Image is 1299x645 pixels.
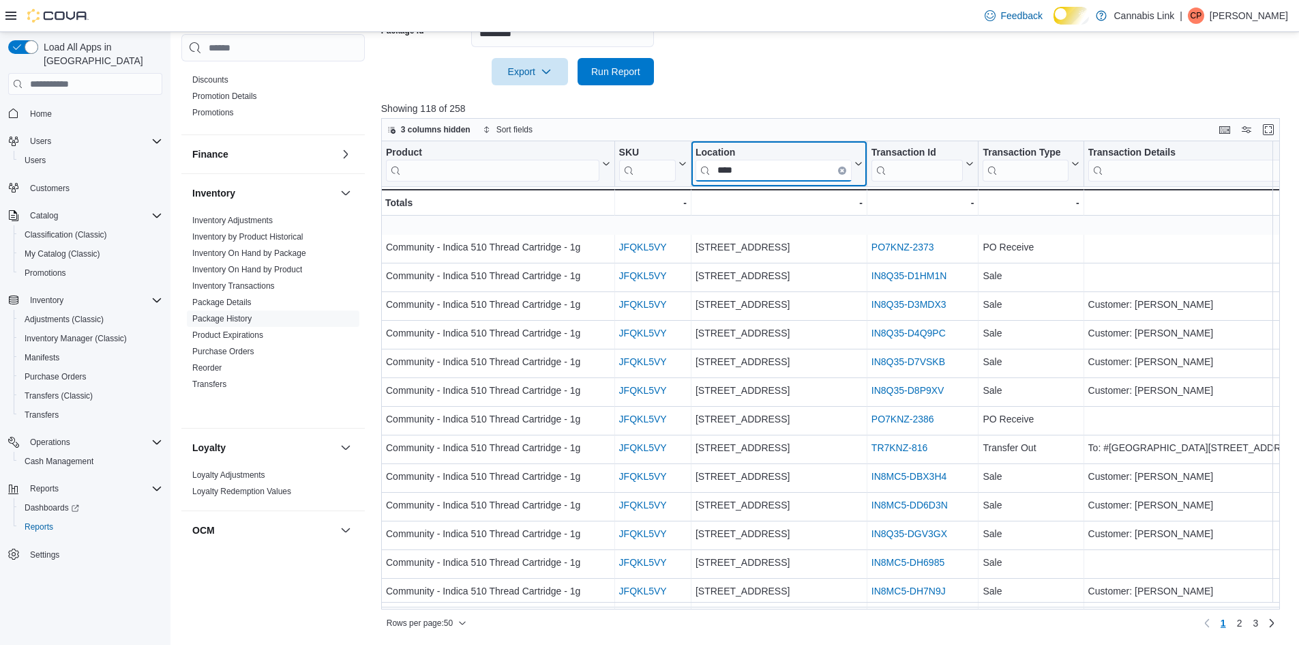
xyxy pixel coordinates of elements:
p: [PERSON_NAME] [1210,8,1288,24]
a: Users [19,152,51,169]
button: OCM [192,524,335,537]
span: Cash Management [19,453,162,470]
button: Cash Management [14,452,168,471]
span: Adjustments (Classic) [25,314,104,325]
span: Dashboards [25,502,79,513]
span: Reports [30,483,59,494]
a: Home [25,106,57,122]
a: Inventory Adjustments [192,216,273,225]
button: Adjustments (Classic) [14,310,168,329]
span: 3 columns hidden [401,124,471,135]
a: IN8Q35-D8P9XV [871,385,944,396]
a: Adjustments (Classic) [19,311,109,328]
div: Transaction Id URL [871,147,964,182]
div: - [983,195,1079,211]
button: Manifests [14,348,168,367]
span: Promotion Details [192,91,257,102]
a: Inventory Transactions [192,281,275,291]
span: Sort fields [496,124,533,135]
img: Cova [27,9,89,23]
button: Enter fullscreen [1260,121,1276,138]
div: Community - Indica 510 Thread Cartridge - 1g [386,239,610,255]
a: Promotion Details [192,91,257,101]
button: Home [3,103,168,123]
button: Page 1 of 3 [1215,612,1231,634]
a: Classification (Classic) [19,227,113,243]
div: - [871,195,974,211]
span: 3 [1253,616,1258,630]
span: Users [30,136,51,147]
a: JFQKL5VY [618,528,666,539]
span: Catalog [30,210,58,221]
p: Showing 118 of 258 [381,102,1289,115]
h3: OCM [192,524,215,537]
div: Sale [983,382,1079,399]
div: Charlotte Phillips [1188,8,1204,24]
a: Feedback [979,2,1048,29]
button: Inventory Manager (Classic) [14,329,168,348]
a: JFQKL5VY [618,500,666,511]
button: Export [492,58,568,85]
a: Settings [25,547,65,563]
button: Clear input [838,167,846,175]
span: Operations [25,434,162,450]
span: Promotions [192,107,234,118]
span: 2 [1237,616,1242,630]
span: Adjustments (Classic) [19,311,162,328]
nav: Pagination for preceding grid [1199,612,1280,634]
span: Classification (Classic) [19,227,162,243]
a: Dashboards [14,498,168,517]
button: Inventory [338,185,354,201]
a: JFQKL5VY [618,442,666,453]
span: Discounts [192,74,228,85]
span: Purchase Orders [25,371,87,382]
button: Promotions [14,263,168,283]
button: Loyalty [338,440,354,456]
div: Product [386,147,599,160]
span: 1 [1221,616,1226,630]
span: Operations [30,437,70,448]
span: Reports [19,519,162,535]
span: Export [500,58,560,85]
button: Customers [3,178,168,198]
span: Users [25,155,46,166]
span: Reorder [192,362,222,373]
div: Community - Indica 510 Thread Cartridge - 1g [386,497,610,513]
button: Catalog [25,207,63,224]
div: [STREET_ADDRESS] [696,354,863,370]
span: Dashboards [19,500,162,516]
button: Inventory [192,186,335,200]
a: Reorder [192,363,222,373]
span: Loyalty Redemption Values [192,486,291,497]
button: Previous page [1199,615,1215,631]
button: LocationClear input [696,147,863,182]
button: My Catalog (Classic) [14,244,168,263]
h3: Finance [192,147,228,161]
div: [STREET_ADDRESS] [696,526,863,542]
div: Product [386,147,599,182]
div: Sale [983,468,1079,485]
a: Transfers [19,407,64,423]
button: Catalog [3,206,168,225]
button: Keyboard shortcuts [1216,121,1233,138]
span: Run Report [591,65,640,78]
span: Inventory [30,295,63,306]
div: [STREET_ADDRESS] [696,468,863,485]
div: Sale [983,497,1079,513]
div: Transfer Out [983,440,1079,456]
a: JFQKL5VY [618,328,666,339]
a: Inventory Manager (Classic) [19,330,132,347]
p: Cannabis Link [1114,8,1174,24]
nav: Complex example [8,98,162,600]
a: PO7KNZ-2386 [871,414,934,425]
div: [STREET_ADDRESS] [696,497,863,513]
a: IN8Q35-DGV3GX [871,528,947,539]
div: Totals [385,195,610,211]
span: Feedback [1001,9,1043,23]
button: Users [25,133,57,149]
a: IN8Q35-D7VSKB [871,356,945,367]
span: Promotions [25,268,66,278]
button: Rows per page:50 [381,615,472,631]
span: Inventory [25,292,162,309]
button: Transaction Id [871,147,974,182]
